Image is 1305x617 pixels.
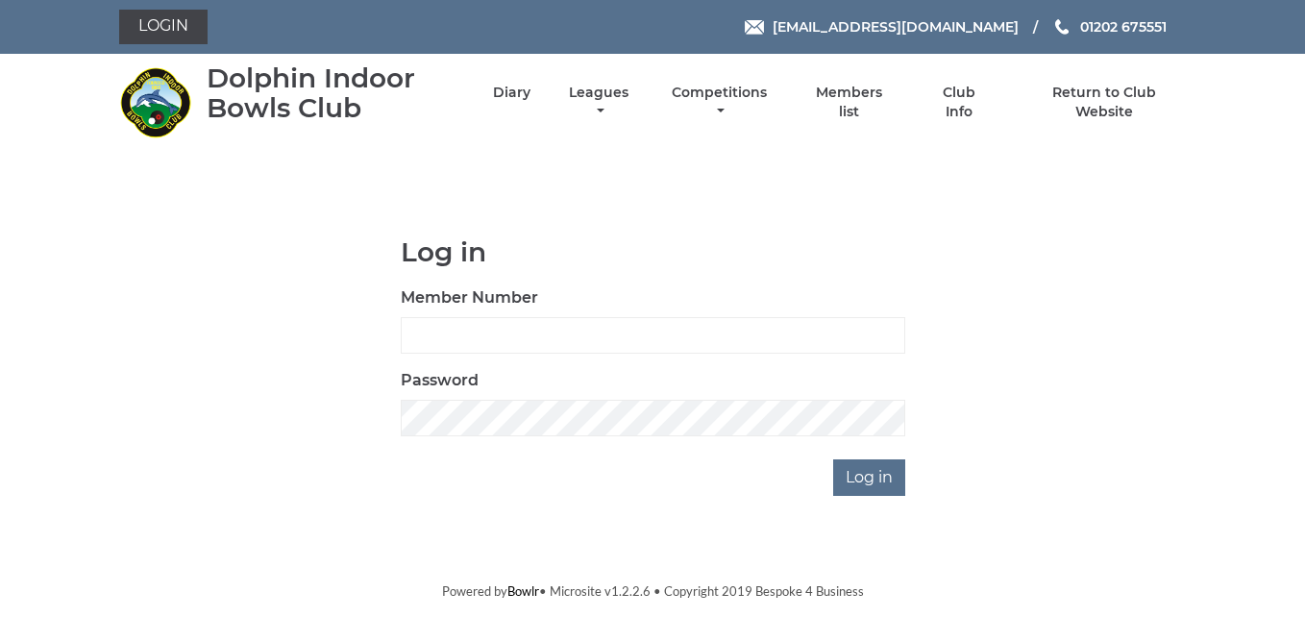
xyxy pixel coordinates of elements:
img: Email [745,20,764,35]
label: Password [401,369,479,392]
a: Bowlr [507,583,539,599]
a: Competitions [667,84,772,121]
a: Email [EMAIL_ADDRESS][DOMAIN_NAME] [745,16,1019,37]
img: Dolphin Indoor Bowls Club [119,66,191,138]
span: [EMAIL_ADDRESS][DOMAIN_NAME] [773,18,1019,36]
a: Return to Club Website [1023,84,1186,121]
a: Phone us 01202 675551 [1052,16,1167,37]
div: Dolphin Indoor Bowls Club [207,63,459,123]
a: Diary [493,84,530,102]
a: Leagues [564,84,633,121]
input: Log in [833,459,905,496]
h1: Log in [401,237,905,267]
span: 01202 675551 [1080,18,1167,36]
span: Powered by • Microsite v1.2.2.6 • Copyright 2019 Bespoke 4 Business [442,583,864,599]
img: Phone us [1055,19,1069,35]
label: Member Number [401,286,538,309]
a: Login [119,10,208,44]
a: Club Info [927,84,990,121]
a: Members list [805,84,894,121]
